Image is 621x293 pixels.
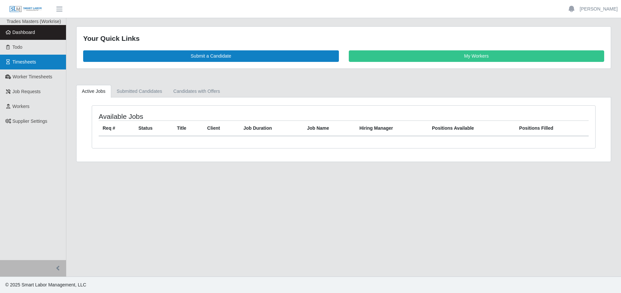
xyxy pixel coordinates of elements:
div: Your Quick Links [83,33,604,44]
img: SLM Logo [9,6,42,13]
a: Submitted Candidates [111,85,168,98]
th: Client [203,120,240,136]
h4: Available Jobs [99,112,297,120]
a: My Workers [349,50,605,62]
span: Worker Timesheets [13,74,52,79]
span: Timesheets [13,59,36,65]
th: Job Name [303,120,355,136]
span: Supplier Settings [13,119,48,124]
a: [PERSON_NAME] [580,6,618,13]
span: Dashboard [13,30,35,35]
a: Candidates with Offers [168,85,225,98]
th: Req # [99,120,134,136]
th: Positions Filled [515,120,589,136]
span: © 2025 Smart Labor Management, LLC [5,282,86,287]
th: Hiring Manager [355,120,428,136]
th: Status [134,120,173,136]
th: Job Duration [240,120,303,136]
span: Trades Masters (Workrise) [7,19,61,24]
a: Active Jobs [76,85,111,98]
th: Positions Available [428,120,515,136]
th: Title [173,120,203,136]
a: Submit a Candidate [83,50,339,62]
span: Job Requests [13,89,41,94]
span: Todo [13,44,22,50]
span: Workers [13,104,30,109]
